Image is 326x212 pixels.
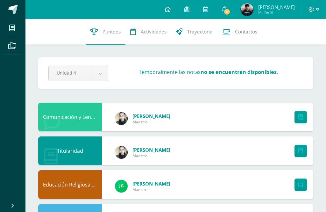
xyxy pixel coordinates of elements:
a: Punteos [86,19,125,45]
span: 2 [223,8,230,15]
h3: Temporalmente las notas . [139,69,278,76]
span: Contactos [235,28,257,35]
div: Titularidad [38,136,102,165]
img: 95b333b52246886f59de8450c537db59.png [241,3,253,16]
img: 3da61d9b1d2c0c7b8f7e89c78bbce001.png [115,180,128,193]
span: [PERSON_NAME] [132,113,170,119]
div: Educación Religiosa Escolar [38,170,102,199]
a: Trayectoria [171,19,217,45]
span: Maestro [132,119,170,125]
div: Comunicación y Lenguaje, Idioma Extranjero Inglés [38,103,102,131]
a: Contactos [217,19,262,45]
img: 119c9a59dca757fc394b575038654f60.png [115,146,128,159]
strong: no se encuentran disponibles [201,69,277,76]
img: 119c9a59dca757fc394b575038654f60.png [115,112,128,125]
span: Unidad 4 [57,65,85,80]
span: [PERSON_NAME] [258,4,295,10]
span: Maestro [132,187,170,192]
span: Maestro [132,153,170,158]
span: Mi Perfil [258,10,295,15]
span: [PERSON_NAME] [132,147,170,153]
span: [PERSON_NAME] [132,180,170,187]
a: Actividades [125,19,171,45]
span: Punteos [103,28,121,35]
span: Actividades [141,28,167,35]
span: Trayectoria [187,28,213,35]
a: Unidad 4 [49,65,108,81]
